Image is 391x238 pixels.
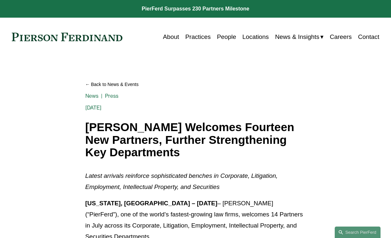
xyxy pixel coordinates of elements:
[85,79,306,90] a: Back to News & Events
[85,105,102,111] span: [DATE]
[85,172,279,190] em: Latest arrivals reinforce sophisticated benches in Corporate, Litigation, Employment, Intellectua...
[85,200,218,207] strong: [US_STATE], [GEOGRAPHIC_DATA] – [DATE]
[275,31,319,42] span: News & Insights
[85,93,99,99] a: News
[105,93,118,99] a: Press
[335,227,381,238] a: Search this site
[242,31,269,43] a: Locations
[217,31,236,43] a: People
[330,31,352,43] a: Careers
[185,31,211,43] a: Practices
[358,31,379,43] a: Contact
[275,31,324,43] a: folder dropdown
[163,31,179,43] a: About
[85,121,306,159] h1: [PERSON_NAME] Welcomes Fourteen New Partners, Further Strengthening Key Departments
